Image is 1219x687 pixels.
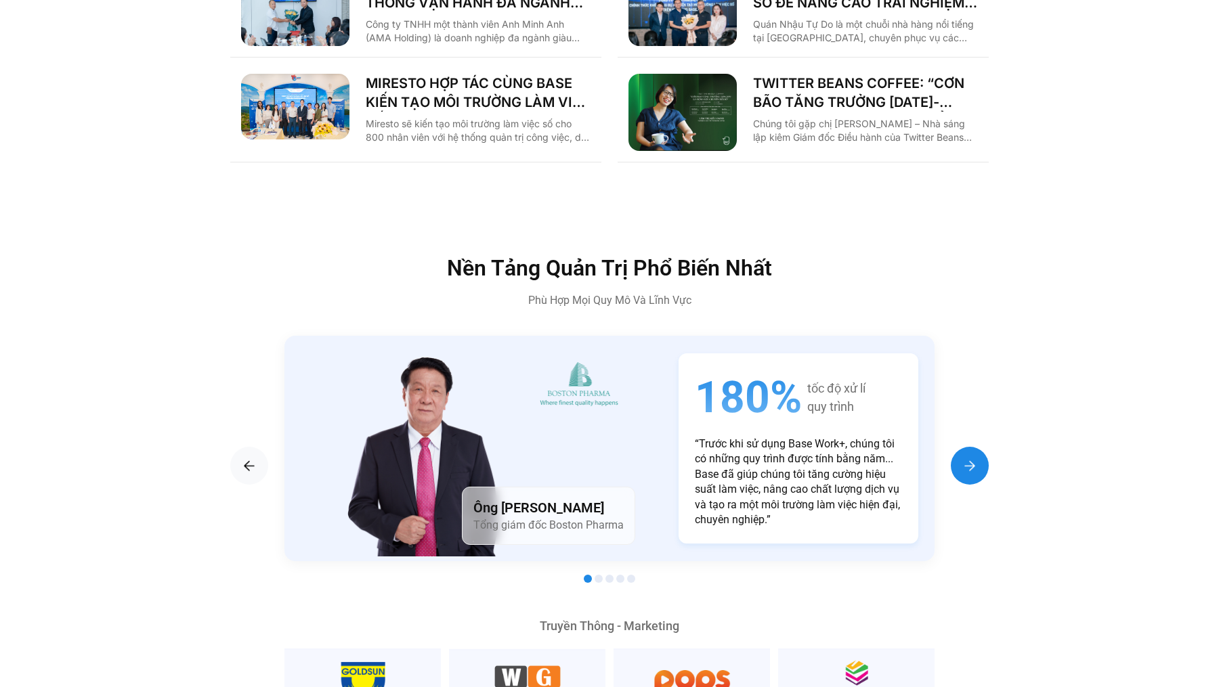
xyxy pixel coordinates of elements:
[366,74,591,112] a: MIRESTO HỢP TÁC CÙNG BASE KIẾN TẠO MÔI TRƯỜNG LÀM VIỆC SỐ
[230,447,268,485] div: Previous slide
[473,498,624,517] h4: Ông [PERSON_NAME]
[366,117,591,144] p: Miresto sẽ kiến tạo môi trường làm việc số cho 800 nhân viên với hệ thống quản trị công việc, dự ...
[322,292,897,309] p: Phù Hợp Mọi Quy Mô Và Lĩnh Vực
[951,447,989,485] div: Next slide
[241,458,257,474] img: arrow-right.png
[241,74,349,151] a: miresto kiến tạo môi trường làm việc số cùng base.vn
[616,575,624,583] span: Go to slide 4
[241,74,349,139] img: miresto kiến tạo môi trường làm việc số cùng base.vn
[605,575,614,583] span: Go to slide 3
[584,575,592,583] span: Go to slide 1
[366,18,591,45] p: Công ty TNHH một thành viên Anh Minh Anh (AMA Holding) là doanh nghiệp đa ngành giàu tiềm lực, ho...
[753,18,978,45] p: Quán Nhậu Tự Do là một chuỗi nhà hàng nổi tiếng tại [GEOGRAPHIC_DATA], chuyên phục vụ các món nhậ...
[284,336,935,561] div: 1 / 5
[962,458,978,474] img: arrow-right-1.png
[753,74,978,112] a: TWITTER BEANS COFFEE: “CƠN BÃO TĂNG TRƯỞNG [DATE]-[DATE] LÀ ĐỘNG LỰC CHUYỂN ĐỔI SỐ”
[343,353,508,556] img: image-327-1.png
[322,257,897,279] h2: Nền Tảng Quản Trị Phổ Biến Nhất
[695,370,802,426] span: 180%
[695,437,902,527] p: “Trước khi sử dụng Base Work+, chúng tôi có những quy trình được tính bằng năm... Base đã giúp ch...
[473,518,624,531] span: Tổng giám đốc Boston Pharma
[807,379,865,416] span: tốc độ xử lí quy trình
[595,575,603,583] span: Go to slide 2
[753,117,978,144] p: Chúng tôi gặp chị [PERSON_NAME] – Nhà sáng lập kiêm Giám đốc Điều hành của Twitter Beans Coffee t...
[532,362,629,407] img: image-6.png
[627,575,635,583] span: Go to slide 5
[284,620,935,632] div: Truyền Thông - Marketing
